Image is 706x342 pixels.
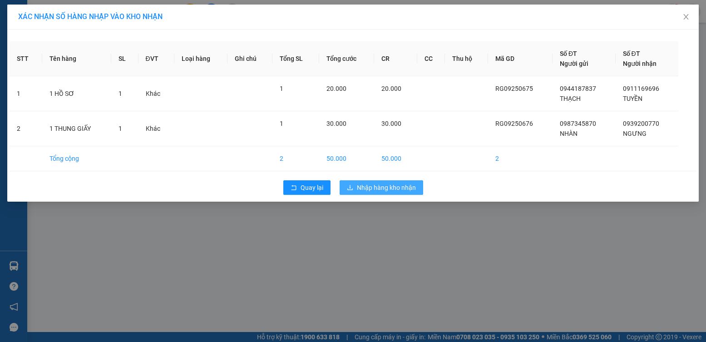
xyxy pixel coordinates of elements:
[42,146,111,171] td: Tổng cộng
[174,41,228,76] th: Loại hàng
[18,12,163,21] span: XÁC NHẬN SỐ HÀNG NHẬP VÀO KHO NHẬN
[560,60,588,67] span: Người gửi
[118,90,122,97] span: 1
[10,76,42,111] td: 1
[560,85,596,92] span: 0944187837
[417,41,445,76] th: CC
[10,111,42,146] td: 2
[623,95,642,102] span: TUYỀN
[283,180,331,195] button: rollbackQuay lại
[319,41,374,76] th: Tổng cước
[495,85,533,92] span: RG09250675
[280,120,283,127] span: 1
[272,41,319,76] th: Tổng SL
[319,146,374,171] td: 50.000
[623,130,647,137] span: NGƯNG
[357,183,416,193] span: Nhập hàng kho nhận
[42,111,111,146] td: 1 THUNG GIẤY
[326,85,346,92] span: 20.000
[138,111,174,146] td: Khác
[381,120,401,127] span: 30.000
[291,184,297,192] span: rollback
[560,50,577,57] span: Số ĐT
[326,120,346,127] span: 30.000
[227,41,272,76] th: Ghi chú
[623,50,640,57] span: Số ĐT
[445,41,488,76] th: Thu hộ
[118,125,122,132] span: 1
[381,85,401,92] span: 20.000
[111,41,138,76] th: SL
[10,41,42,76] th: STT
[623,120,659,127] span: 0939200770
[301,183,323,193] span: Quay lại
[488,41,553,76] th: Mã GD
[623,85,659,92] span: 0911169696
[138,41,174,76] th: ĐVT
[560,120,596,127] span: 0987345870
[347,184,353,192] span: download
[682,13,690,20] span: close
[42,76,111,111] td: 1 HỒ SƠ
[340,180,423,195] button: downloadNhập hàng kho nhận
[495,120,533,127] span: RG09250676
[42,41,111,76] th: Tên hàng
[374,41,417,76] th: CR
[560,95,581,102] span: THẠCH
[280,85,283,92] span: 1
[488,146,553,171] td: 2
[560,130,578,137] span: NHÀN
[623,60,657,67] span: Người nhận
[374,146,417,171] td: 50.000
[272,146,319,171] td: 2
[138,76,174,111] td: Khác
[673,5,699,30] button: Close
